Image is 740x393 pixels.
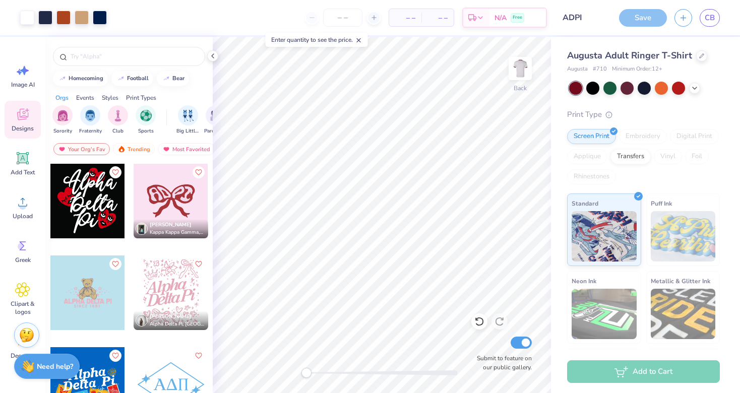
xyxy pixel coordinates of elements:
[651,276,710,286] span: Metallic & Glitter Ink
[182,110,194,121] img: Big Little Reveal Image
[117,146,126,153] img: trending.gif
[651,198,672,209] span: Puff Ink
[495,13,507,23] span: N/A
[117,76,125,82] img: trend_line.gif
[12,124,34,133] span: Designs
[111,71,153,86] button: football
[11,81,35,89] span: Image AI
[567,149,607,164] div: Applique
[136,105,156,135] button: filter button
[157,71,189,86] button: bear
[102,93,118,102] div: Styles
[572,211,637,261] img: Standard
[37,362,73,371] strong: Need help?
[79,127,102,135] span: Fraternity
[126,93,156,102] div: Print Types
[685,149,709,164] div: Foil
[138,127,154,135] span: Sports
[15,256,31,264] span: Greek
[53,71,108,86] button: homecoming
[150,229,204,236] span: Kappa Kappa Gamma, [GEOGRAPHIC_DATA]
[204,105,227,135] div: filter for Parent's Weekend
[176,127,200,135] span: Big Little Reveal
[554,8,604,28] input: Untitled Design
[510,58,530,79] img: Back
[108,105,128,135] div: filter for Club
[150,320,204,328] span: Alpha Delta Pi, [GEOGRAPHIC_DATA][US_STATE]
[112,110,124,121] img: Club Image
[176,105,200,135] button: filter button
[150,313,192,320] span: [PERSON_NAME]
[109,350,121,362] button: Like
[567,129,616,144] div: Screen Print
[76,93,94,102] div: Events
[266,33,368,47] div: Enter quantity to see the price.
[158,143,215,155] div: Most Favorited
[127,76,149,81] div: football
[513,14,522,21] span: Free
[567,109,720,120] div: Print Type
[109,258,121,270] button: Like
[700,9,720,27] a: CB
[52,105,73,135] div: filter for Sorority
[109,166,121,178] button: Like
[612,65,662,74] span: Minimum Order: 12 +
[193,258,205,270] button: Like
[514,84,527,93] div: Back
[113,143,155,155] div: Trending
[204,127,227,135] span: Parent's Weekend
[567,65,588,74] span: Augusta
[70,51,199,61] input: Try "Alpha"
[58,76,67,82] img: trend_line.gif
[471,354,532,372] label: Submit to feature on our public gallery.
[85,110,96,121] img: Fraternity Image
[204,105,227,135] button: filter button
[53,127,72,135] span: Sorority
[176,105,200,135] div: filter for Big Little Reveal
[140,110,152,121] img: Sports Image
[112,127,124,135] span: Club
[567,169,616,184] div: Rhinestones
[55,93,69,102] div: Orgs
[651,289,716,339] img: Metallic & Glitter Ink
[11,168,35,176] span: Add Text
[13,212,33,220] span: Upload
[395,13,415,23] span: – –
[57,110,69,121] img: Sorority Image
[593,65,607,74] span: # 710
[610,149,651,164] div: Transfers
[79,105,102,135] button: filter button
[567,49,692,61] span: Augusta Adult Ringer T-Shirt
[69,76,103,81] div: homecoming
[193,350,205,362] button: Like
[108,105,128,135] button: filter button
[619,129,667,144] div: Embroidery
[53,143,110,155] div: Your Org's Fav
[323,9,362,27] input: – –
[52,105,73,135] button: filter button
[301,368,312,378] div: Accessibility label
[136,105,156,135] div: filter for Sports
[172,76,184,81] div: bear
[572,276,596,286] span: Neon Ink
[651,211,716,261] img: Puff Ink
[79,105,102,135] div: filter for Fraternity
[150,221,192,228] span: [PERSON_NAME]
[572,289,637,339] img: Neon Ink
[705,12,715,24] span: CB
[654,149,682,164] div: Vinyl
[162,146,170,153] img: most_fav.gif
[162,76,170,82] img: trend_line.gif
[210,110,222,121] img: Parent's Weekend Image
[670,129,719,144] div: Digital Print
[11,352,35,360] span: Decorate
[427,13,448,23] span: – –
[6,300,39,316] span: Clipart & logos
[58,146,66,153] img: most_fav.gif
[193,166,205,178] button: Like
[572,198,598,209] span: Standard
